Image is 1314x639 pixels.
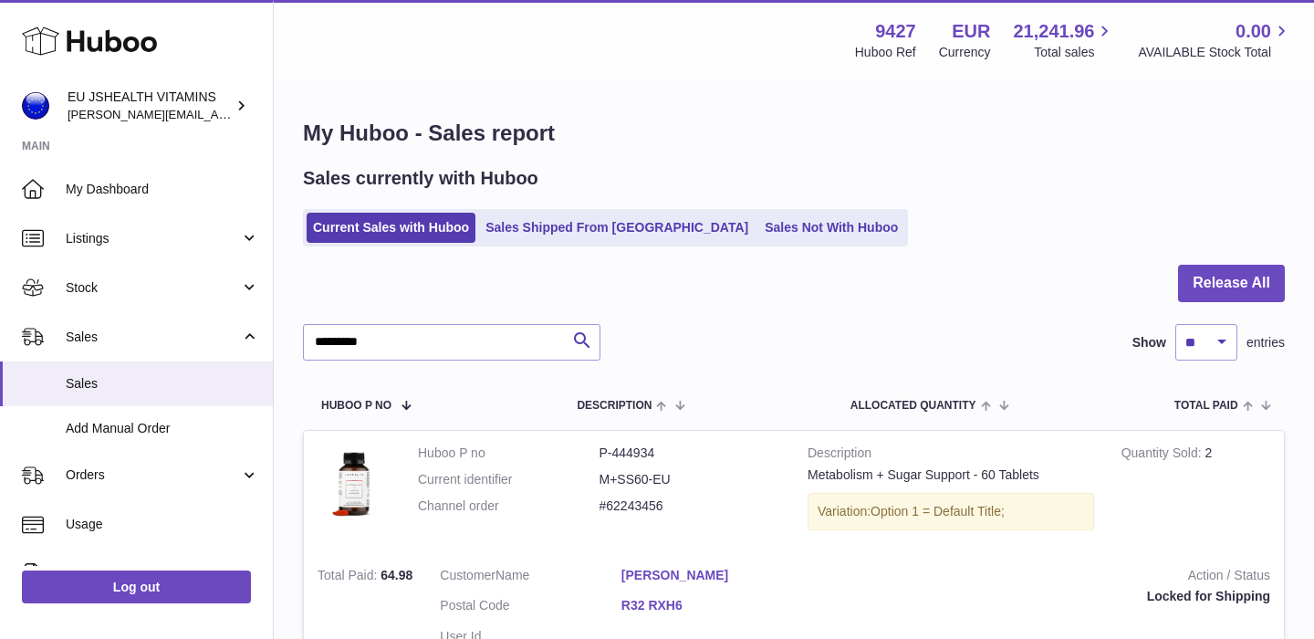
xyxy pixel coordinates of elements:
[418,471,600,488] dt: Current identifier
[1121,445,1205,465] strong: Quantity Sold
[1034,44,1115,61] span: Total sales
[321,400,391,412] span: Huboo P no
[1013,19,1115,61] a: 21,241.96 Total sales
[22,92,49,120] img: laura@jessicasepel.com
[577,400,652,412] span: Description
[66,230,240,247] span: Listings
[479,213,755,243] a: Sales Shipped From [GEOGRAPHIC_DATA]
[829,588,1270,605] div: Locked for Shipping
[1174,400,1238,412] span: Total paid
[440,568,495,582] span: Customer
[829,567,1270,589] strong: Action / Status
[418,445,600,462] dt: Huboo P no
[621,567,803,584] a: [PERSON_NAME]
[66,420,259,437] span: Add Manual Order
[875,19,916,44] strong: 9427
[600,445,781,462] dd: P-444934
[1132,334,1166,351] label: Show
[808,466,1094,484] div: Metabolism + Sugar Support - 60 Tablets
[952,19,990,44] strong: EUR
[600,498,781,515] dd: #62243456
[66,181,259,198] span: My Dashboard
[1246,334,1285,351] span: entries
[418,498,600,515] dt: Channel order
[758,213,904,243] a: Sales Not With Huboo
[318,568,381,587] strong: Total Paid
[440,567,621,589] dt: Name
[66,279,240,297] span: Stock
[939,44,991,61] div: Currency
[303,119,1285,148] h1: My Huboo - Sales report
[621,597,803,614] a: R32 RXH6
[22,571,251,603] a: Log out
[871,504,1005,519] span: Option 1 = Default Title;
[68,89,232,123] div: EU JSHEALTH VITAMINS
[1138,19,1292,61] a: 0.00 AVAILABLE Stock Total
[307,213,475,243] a: Current Sales with Huboo
[68,107,366,121] span: [PERSON_NAME][EMAIL_ADDRESS][DOMAIN_NAME]
[600,471,781,488] dd: M+SS60-EU
[1013,19,1094,44] span: 21,241.96
[440,597,621,619] dt: Postal Code
[1138,44,1292,61] span: AVAILABLE Stock Total
[1178,265,1285,302] button: Release All
[66,329,240,346] span: Sales
[850,400,976,412] span: ALLOCATED Quantity
[808,445,1094,466] strong: Description
[66,565,240,582] span: Invoicing and Payments
[1108,431,1284,553] td: 2
[1236,19,1271,44] span: 0.00
[381,568,412,582] span: 64.98
[808,493,1094,530] div: Variation:
[303,166,538,191] h2: Sales currently with Huboo
[318,445,391,520] img: Metabolism_Sugar-Support-UK-60.png
[66,375,259,393] span: Sales
[66,466,240,484] span: Orders
[855,44,916,61] div: Huboo Ref
[66,516,259,533] span: Usage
